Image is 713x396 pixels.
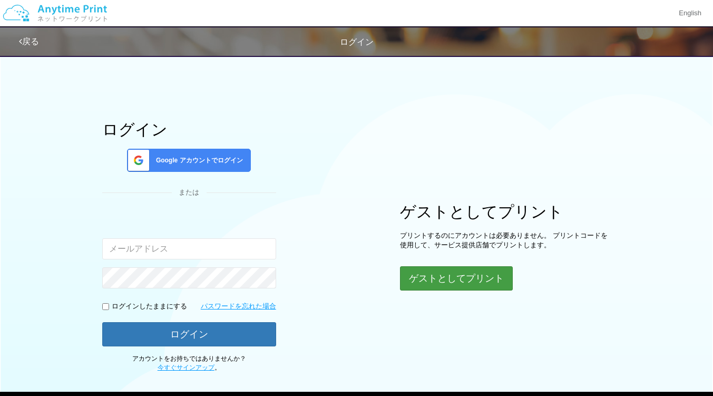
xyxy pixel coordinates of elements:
span: Google アカウントでログイン [152,156,243,165]
a: 戻る [19,37,39,46]
button: ログイン [102,322,276,346]
h1: ゲストとしてプリント [400,203,611,220]
button: ゲストとしてプリント [400,266,513,291]
input: メールアドレス [102,238,276,259]
h1: ログイン [102,121,276,138]
p: プリントするのにアカウントは必要ありません。 プリントコードを使用して、サービス提供店舗でプリントします。 [400,231,611,250]
p: アカウントをお持ちではありませんか？ [102,354,276,372]
div: または [102,188,276,198]
span: ログイン [340,37,374,46]
p: ログインしたままにする [112,302,187,312]
a: パスワードを忘れた場合 [201,302,276,312]
a: 今すぐサインアップ [158,364,214,371]
span: 。 [158,364,221,371]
